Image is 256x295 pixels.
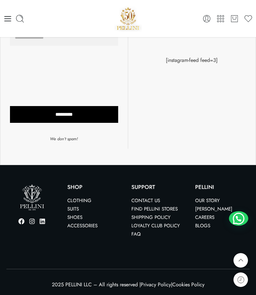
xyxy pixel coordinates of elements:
[131,197,160,204] a: Contact us
[131,214,170,221] a: Shipping Policy
[202,14,211,23] a: Login / Register
[67,214,82,221] a: Shoes
[195,205,232,212] a: [PERSON_NAME]
[195,197,220,204] a: Our Story
[172,281,204,288] a: Cookies Policy
[114,5,142,32] img: Pellini
[131,231,141,238] a: FAQ
[67,222,98,229] a: Accessories
[195,214,214,221] a: Careers
[135,56,250,64] p: [instagram-feed feed=3]
[230,14,239,23] a: Cart
[131,184,189,190] p: SUPPORT
[195,222,210,229] a: Blogs
[131,222,180,229] a: Loyalty Club Policy
[244,14,253,23] a: Wishlist
[67,205,79,212] a: Suits
[10,52,63,99] iframe: reCAPTCHA
[10,29,118,46] input: Email Address *
[6,280,250,289] p: 2025 PELLINI LLC – All rights reserved | |
[67,197,91,204] a: Clothing
[131,205,178,212] a: Find Pellini Stores
[195,184,253,190] p: PELLINI
[141,281,171,288] a: Privacy Policy
[114,5,142,32] a: Pellini -
[50,136,78,142] em: We don’t spam!
[67,184,125,190] p: Shop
